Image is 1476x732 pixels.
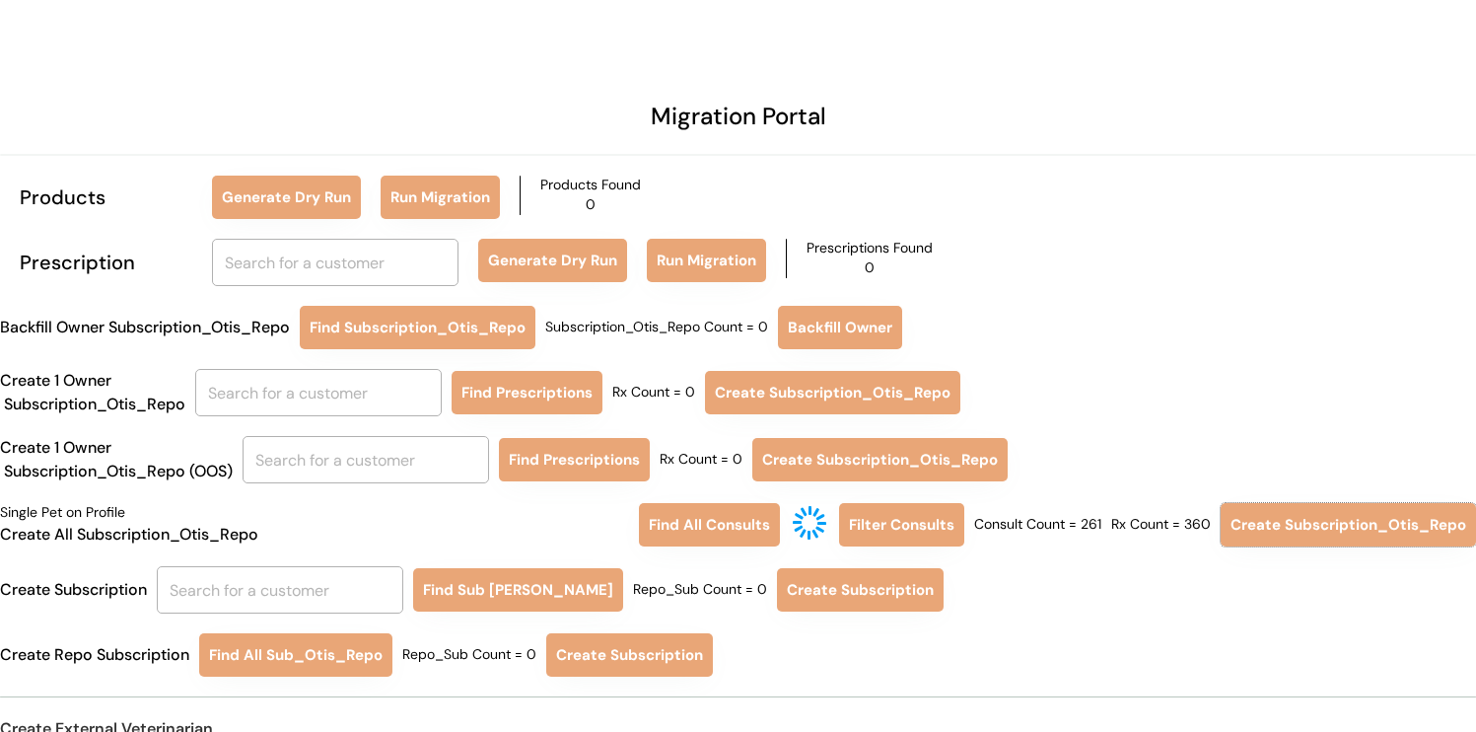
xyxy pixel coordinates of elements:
[651,99,826,134] div: Migration Portal
[1111,515,1211,535] div: Rx Count = 360
[499,438,650,481] button: Find Prescriptions
[752,438,1008,481] button: Create Subscription_Otis_Repo
[586,195,596,215] div: 0
[199,633,392,677] button: Find All Sub_Otis_Repo
[778,306,902,349] button: Backfill Owner
[865,258,875,278] div: 0
[839,503,964,547] button: Filter Consults
[243,436,489,483] input: Search for a customer
[540,176,641,195] div: Products Found
[157,566,403,614] input: Search for a customer
[402,645,536,665] div: Repo_Sub Count = 0
[612,383,695,403] div: Rx Count = 0
[300,306,535,349] button: Find Subscription_Otis_Repo
[195,369,442,416] input: Search for a customer
[381,176,500,219] button: Run Migration
[413,568,623,612] button: Find Sub [PERSON_NAME]
[212,239,458,286] input: Search for a customer
[545,318,768,337] div: Subscription_Otis_Repo Count = 0
[974,515,1101,535] div: Consult Count = 261
[1221,503,1476,547] button: Create Subscription_Otis_Repo
[807,239,933,258] div: Prescriptions Found
[633,580,767,600] div: Repo_Sub Count = 0
[20,248,192,277] div: Prescription
[705,371,960,414] button: Create Subscription_Otis_Repo
[20,183,192,212] div: Products
[546,633,713,677] button: Create Subscription
[478,239,627,282] button: Generate Dry Run
[452,371,602,414] button: Find Prescriptions
[660,450,742,470] div: Rx Count = 0
[639,503,780,547] button: Find All Consults
[777,568,944,612] button: Create Subscription
[212,176,361,219] button: Generate Dry Run
[647,239,766,282] button: Run Migration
